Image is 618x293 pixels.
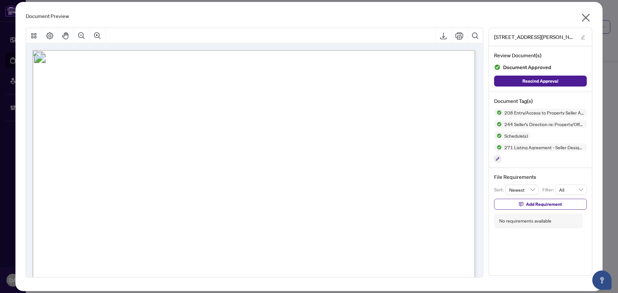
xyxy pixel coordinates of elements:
[494,76,587,87] button: Rescind Approval
[502,122,587,126] span: 244 Seller’s Direction re: Property/Offers
[592,270,612,290] button: Open asap
[522,76,558,86] span: Rescind Approval
[502,133,530,138] span: Schedule(s)
[502,110,587,115] span: 208 Entry/Access to Property Seller Acknowledgement
[509,185,535,195] span: Newest
[494,173,587,181] h4: File Requirements
[494,186,505,193] p: Sort:
[542,186,555,193] p: Filter:
[581,13,591,23] span: close
[526,199,562,209] span: Add Requirement
[494,199,587,210] button: Add Requirement
[503,63,551,72] span: Document Approved
[494,120,502,128] img: Status Icon
[499,217,551,224] div: No requirements available
[559,185,583,195] span: All
[494,51,587,59] h4: Review Document(s)
[502,145,587,150] span: 271 Listing Agreement - Seller Designated Representation Agreement Authority to Offer for Sale
[494,97,587,105] h4: Document Tag(s)
[26,12,592,20] div: Document Preview
[494,132,502,140] img: Status Icon
[581,35,585,40] span: edit
[494,143,502,151] img: Status Icon
[494,64,501,70] img: Document Status
[494,109,502,116] img: Status Icon
[494,33,575,41] span: [STREET_ADDRESS][PERSON_NAME] 271 - Listing Agreement - Seller Designated Representation Agreemen...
